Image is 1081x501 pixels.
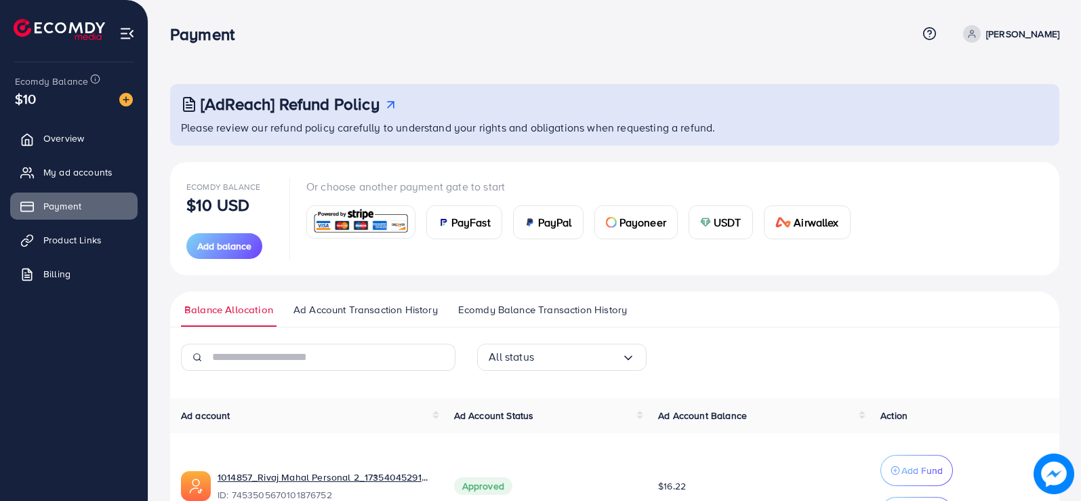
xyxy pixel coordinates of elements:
[186,233,262,259] button: Add balance
[311,207,411,237] img: card
[293,302,438,317] span: Ad Account Transaction History
[438,217,449,228] img: card
[689,205,753,239] a: cardUSDT
[525,217,535,228] img: card
[658,409,747,422] span: Ad Account Balance
[619,214,666,231] span: Payoneer
[606,217,617,228] img: card
[181,409,230,422] span: Ad account
[186,197,249,213] p: $10 USD
[794,214,838,231] span: Airwallex
[15,89,36,108] span: $10
[306,178,861,195] p: Or choose another payment gate to start
[700,217,711,228] img: card
[10,159,138,186] a: My ad accounts
[10,193,138,220] a: Payment
[181,471,211,501] img: ic-ads-acc.e4c84228.svg
[534,346,621,367] input: Search for option
[14,19,105,40] img: logo
[458,302,627,317] span: Ecomdy Balance Transaction History
[513,205,584,239] a: cardPayPal
[186,181,260,193] span: Ecomdy Balance
[43,165,113,179] span: My ad accounts
[197,239,251,253] span: Add balance
[880,409,907,422] span: Action
[15,75,88,88] span: Ecomdy Balance
[119,93,133,106] img: image
[658,479,686,493] span: $16.22
[451,214,491,231] span: PayFast
[10,125,138,152] a: Overview
[170,24,245,44] h3: Payment
[1034,454,1073,493] img: image
[10,226,138,254] a: Product Links
[477,344,647,371] div: Search for option
[538,214,572,231] span: PayPal
[594,205,678,239] a: cardPayoneer
[43,267,70,281] span: Billing
[218,470,432,484] a: 1014857_Rivaj Mahal Personal 2_1735404529188
[43,199,81,213] span: Payment
[306,205,415,239] a: card
[119,26,135,41] img: menu
[181,119,1051,136] p: Please review our refund policy carefully to understand your rights and obligations when requesti...
[901,462,943,479] p: Add Fund
[764,205,851,239] a: cardAirwallex
[10,260,138,287] a: Billing
[489,346,534,367] span: All status
[201,94,380,114] h3: [AdReach] Refund Policy
[43,233,102,247] span: Product Links
[426,205,502,239] a: cardPayFast
[184,302,273,317] span: Balance Allocation
[43,132,84,145] span: Overview
[454,409,534,422] span: Ad Account Status
[880,455,953,486] button: Add Fund
[454,477,512,495] span: Approved
[714,214,741,231] span: USDT
[775,217,792,228] img: card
